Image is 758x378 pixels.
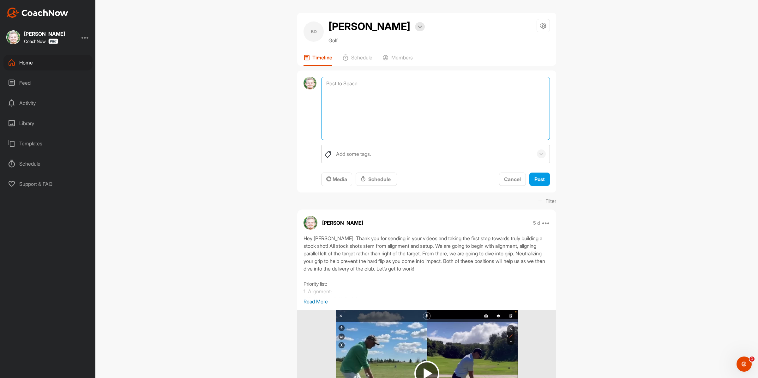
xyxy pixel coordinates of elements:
span: 1 [749,357,755,362]
div: Schedule [361,175,392,183]
p: 5 d [533,220,540,226]
span: Media [326,176,347,182]
p: Members [391,54,413,61]
div: CoachNow [24,39,58,44]
div: Hey [PERSON_NAME]. Thank you for sending in your videos and taking the first step towards truly b... [304,235,550,298]
div: Templates [3,136,93,151]
div: [PERSON_NAME] [24,31,65,36]
div: Library [3,115,93,131]
button: Media [321,173,352,186]
img: avatar [304,77,316,90]
img: square_52163fcad1567382852b888f39f9da3c.jpg [6,30,20,44]
div: Home [3,55,93,70]
span: Cancel [504,176,521,182]
img: avatar [304,216,317,230]
p: Golf [328,37,425,44]
iframe: Intercom live chat [737,357,752,372]
div: Schedule [3,156,93,172]
img: arrow-down [418,25,422,28]
div: Add some tags. [336,150,371,158]
h2: [PERSON_NAME] [328,19,410,34]
p: Schedule [351,54,372,61]
button: Post [529,173,550,186]
div: Activity [3,95,93,111]
img: CoachNow [6,8,68,18]
p: Filter [545,197,556,205]
div: BD [304,21,324,42]
p: Read More [304,298,550,305]
div: Support & FAQ [3,176,93,192]
span: Post [534,176,545,182]
div: Feed [3,75,93,91]
img: CoachNow Pro [48,39,58,44]
p: [PERSON_NAME] [322,219,363,227]
p: Timeline [312,54,332,61]
button: Cancel [499,173,526,186]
